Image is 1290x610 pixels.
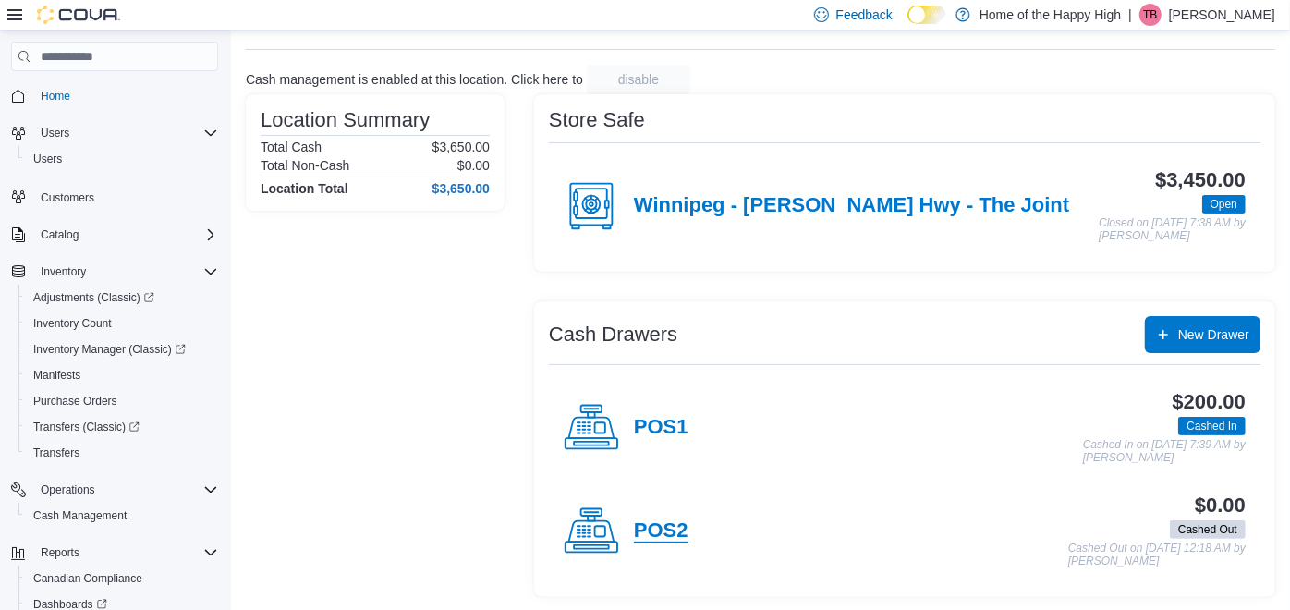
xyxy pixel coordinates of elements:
[1173,391,1246,413] h3: $200.00
[1083,439,1246,464] p: Cashed In on [DATE] 7:39 AM by [PERSON_NAME]
[41,264,86,279] span: Inventory
[18,146,225,172] button: Users
[33,187,102,209] a: Customers
[26,148,218,170] span: Users
[980,4,1121,26] p: Home of the Happy High
[26,338,218,360] span: Inventory Manager (Classic)
[41,227,79,242] span: Catalog
[41,126,69,140] span: Users
[33,290,154,305] span: Adjustments (Classic)
[26,442,218,464] span: Transfers
[907,24,908,25] span: Dark Mode
[1202,195,1246,213] span: Open
[33,224,86,246] button: Catalog
[33,342,186,357] span: Inventory Manager (Classic)
[33,185,218,208] span: Customers
[1178,417,1246,435] span: Cashed In
[26,148,69,170] a: Users
[432,181,490,196] h4: $3,650.00
[1178,325,1249,344] span: New Drawer
[33,84,218,107] span: Home
[33,368,80,383] span: Manifests
[33,261,93,283] button: Inventory
[26,567,218,590] span: Canadian Compliance
[634,519,688,543] h4: POS2
[33,479,103,501] button: Operations
[26,287,162,309] a: Adjustments (Classic)
[33,85,78,107] a: Home
[33,479,218,501] span: Operations
[18,388,225,414] button: Purchase Orders
[1099,217,1246,242] p: Closed on [DATE] 7:38 AM by [PERSON_NAME]
[1187,418,1237,434] span: Cashed In
[41,190,94,205] span: Customers
[618,70,659,89] span: disable
[41,545,79,560] span: Reports
[1145,316,1260,353] button: New Drawer
[26,390,125,412] a: Purchase Orders
[4,183,225,210] button: Customers
[18,503,225,529] button: Cash Management
[1169,4,1275,26] p: [PERSON_NAME]
[33,224,218,246] span: Catalog
[26,505,134,527] a: Cash Management
[1139,4,1162,26] div: Taylor Birch
[26,312,119,335] a: Inventory Count
[26,416,147,438] a: Transfers (Classic)
[33,152,62,166] span: Users
[549,323,677,346] h3: Cash Drawers
[634,416,688,440] h4: POS1
[1211,196,1237,213] span: Open
[33,122,77,144] button: Users
[41,89,70,104] span: Home
[18,566,225,592] button: Canadian Compliance
[33,261,218,283] span: Inventory
[26,390,218,412] span: Purchase Orders
[907,6,946,25] input: Dark Mode
[1143,4,1157,26] span: TB
[33,571,142,586] span: Canadian Compliance
[26,364,218,386] span: Manifests
[1155,169,1246,191] h3: $3,450.00
[1128,4,1132,26] p: |
[26,338,193,360] a: Inventory Manager (Classic)
[26,567,150,590] a: Canadian Compliance
[18,311,225,336] button: Inventory Count
[836,6,893,24] span: Feedback
[33,122,218,144] span: Users
[26,364,88,386] a: Manifests
[41,482,95,497] span: Operations
[33,394,117,409] span: Purchase Orders
[549,109,645,131] h3: Store Safe
[26,416,218,438] span: Transfers (Classic)
[33,420,140,434] span: Transfers (Classic)
[1195,494,1246,517] h3: $0.00
[4,259,225,285] button: Inventory
[261,181,348,196] h4: Location Total
[18,414,225,440] a: Transfers (Classic)
[26,312,218,335] span: Inventory Count
[26,287,218,309] span: Adjustments (Classic)
[18,285,225,311] a: Adjustments (Classic)
[4,82,225,109] button: Home
[18,336,225,362] a: Inventory Manager (Classic)
[33,316,112,331] span: Inventory Count
[261,158,350,173] h6: Total Non-Cash
[246,72,583,87] p: Cash management is enabled at this location. Click here to
[634,194,1069,218] h4: Winnipeg - [PERSON_NAME] Hwy - The Joint
[432,140,490,154] p: $3,650.00
[4,222,225,248] button: Catalog
[4,477,225,503] button: Operations
[18,440,225,466] button: Transfers
[457,158,490,173] p: $0.00
[261,109,430,131] h3: Location Summary
[37,6,120,24] img: Cova
[18,362,225,388] button: Manifests
[261,140,322,154] h6: Total Cash
[33,542,218,564] span: Reports
[4,540,225,566] button: Reports
[33,508,127,523] span: Cash Management
[26,505,218,527] span: Cash Management
[33,445,79,460] span: Transfers
[33,542,87,564] button: Reports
